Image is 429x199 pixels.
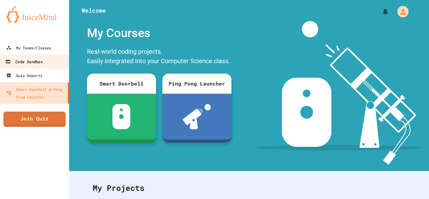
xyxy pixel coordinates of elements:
[162,74,231,94] div: Ping Pong Launcher
[6,44,51,52] div: My Teams/Classes
[3,112,66,127] a: Join Quiz
[84,45,235,69] div: Real-world coding projects. Easily integrated into your Computer Science class.
[6,6,63,23] img: logo-orange.svg
[84,21,235,45] div: My Courses
[391,4,410,19] div: My Account
[6,72,42,79] div: Quiz Reports
[6,86,65,101] div: Smart Doorbell & Ping Pong Launcher
[370,6,391,17] div: My Notifications
[183,104,211,129] img: ppl-with-ball.png
[87,74,156,94] div: Smart Doorbell
[5,58,42,66] div: Code Sandbox
[255,21,423,165] img: banner-image-my-projects.png
[112,104,130,129] img: sdb-white.svg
